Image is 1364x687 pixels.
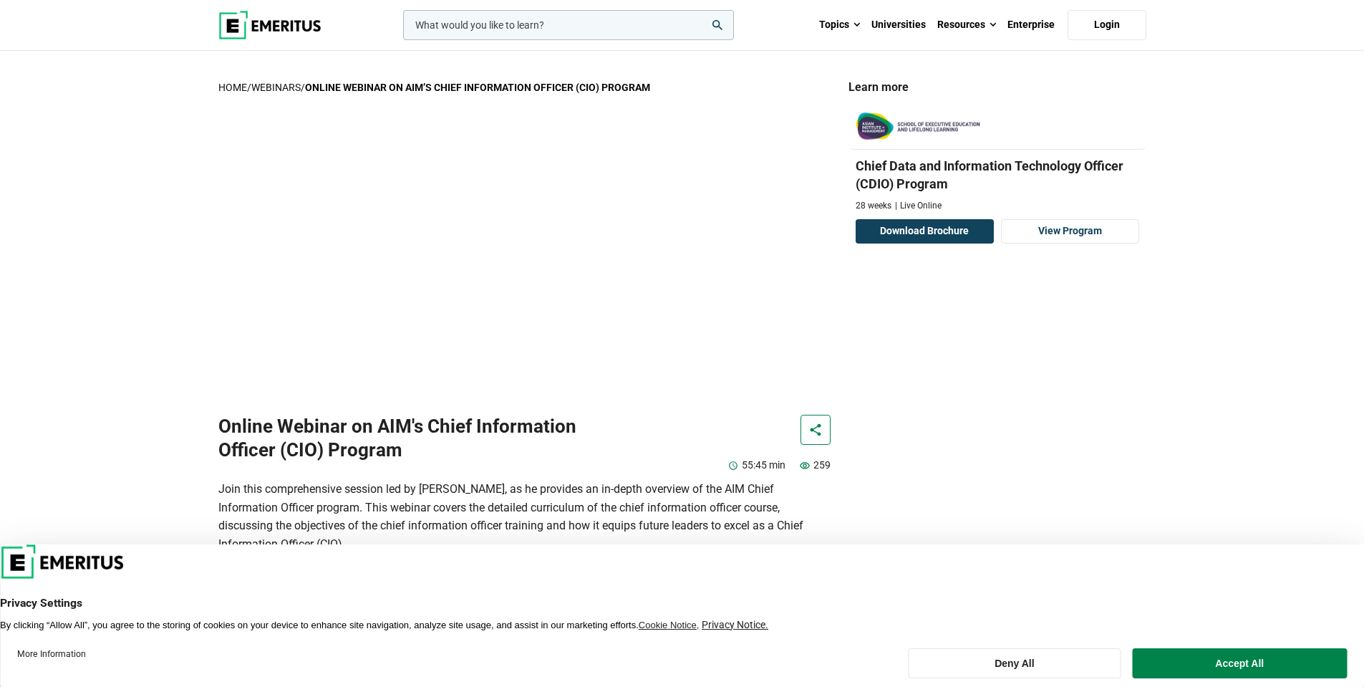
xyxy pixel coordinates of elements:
p: 55:45 min [728,450,785,480]
p: Live Online [895,200,942,212]
input: woocommerce-product-search-field-0 [403,10,734,40]
h3: Chief Data and Information Technology Officer (CDIO) Program [856,157,1139,193]
iframe: YouTube video player [218,110,831,396]
p: / / [218,80,831,95]
p: 28 weeks [856,200,891,212]
button: Download Brochure [856,219,994,244]
a: View Program [1001,219,1139,244]
strong: Online Webinar on AIM’s Chief Information Officer (CIO) Program [305,82,650,93]
a: home [218,82,247,93]
a: The Asian Institute of Management Chief Data and Information Technology Officer (CDIO) Program 28... [848,102,1146,212]
h1: Online Webinar on AIM's Chief Information Officer (CIO) Program [218,415,621,461]
a: Login [1068,10,1146,40]
p: 259 [800,450,831,480]
a: Webinars [251,82,301,93]
img: The Asian Institute of Management [856,110,980,142]
p: Learn more [848,80,1146,95]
